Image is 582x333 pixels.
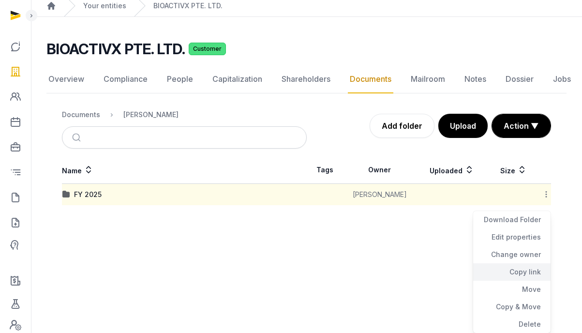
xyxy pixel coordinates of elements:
[409,65,447,93] a: Mailroom
[189,43,226,55] span: Customer
[473,263,551,281] div: Copy link
[343,184,416,206] td: [PERSON_NAME]
[551,65,573,93] a: Jobs
[62,110,100,120] div: Documents
[123,110,179,120] div: [PERSON_NAME]
[504,65,536,93] a: Dossier
[473,316,551,333] div: Delete
[343,156,416,184] th: Owner
[102,65,149,93] a: Compliance
[74,190,102,199] div: FY 2025
[473,298,551,316] div: Copy & Move
[489,156,538,184] th: Size
[473,246,551,263] div: Change owner
[307,156,344,184] th: Tags
[153,1,223,11] a: BIOACTIVX PTE. LTD.
[416,156,489,184] th: Uploaded
[210,65,264,93] a: Capitalization
[438,114,488,138] button: Upload
[473,281,551,298] div: Move
[46,65,86,93] a: Overview
[165,65,195,93] a: People
[348,65,393,93] a: Documents
[62,103,307,126] nav: Breadcrumb
[46,40,185,58] h2: BIOACTIVX PTE. LTD.
[62,156,307,184] th: Name
[83,1,126,11] a: Your entities
[62,191,70,198] img: folder.svg
[370,114,434,138] a: Add folder
[473,211,551,228] div: Download Folder
[463,65,488,93] a: Notes
[473,228,551,246] div: Edit properties
[46,65,567,93] nav: Tabs
[66,127,89,148] button: Submit
[492,114,551,137] button: Action ▼
[280,65,332,93] a: Shareholders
